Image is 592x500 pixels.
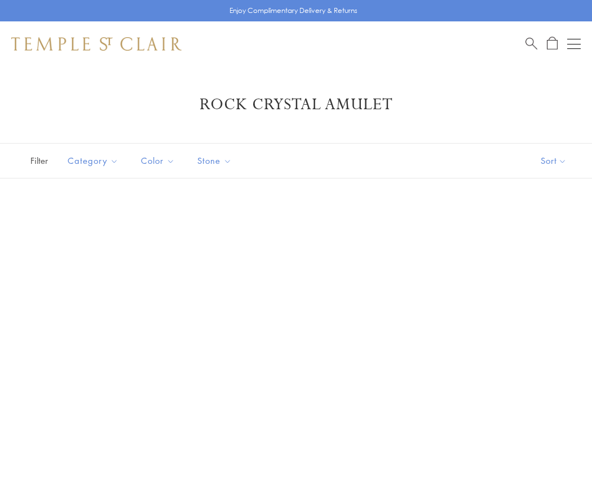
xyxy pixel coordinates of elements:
[135,154,183,168] span: Color
[525,37,537,51] a: Search
[515,144,592,178] button: Show sort by
[189,148,240,173] button: Stone
[28,95,564,115] h1: Rock Crystal Amulet
[547,37,558,51] a: Open Shopping Bag
[59,148,127,173] button: Category
[229,5,357,16] p: Enjoy Complimentary Delivery & Returns
[62,154,127,168] span: Category
[11,37,182,51] img: Temple St. Clair
[567,37,581,51] button: Open navigation
[192,154,240,168] span: Stone
[132,148,183,173] button: Color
